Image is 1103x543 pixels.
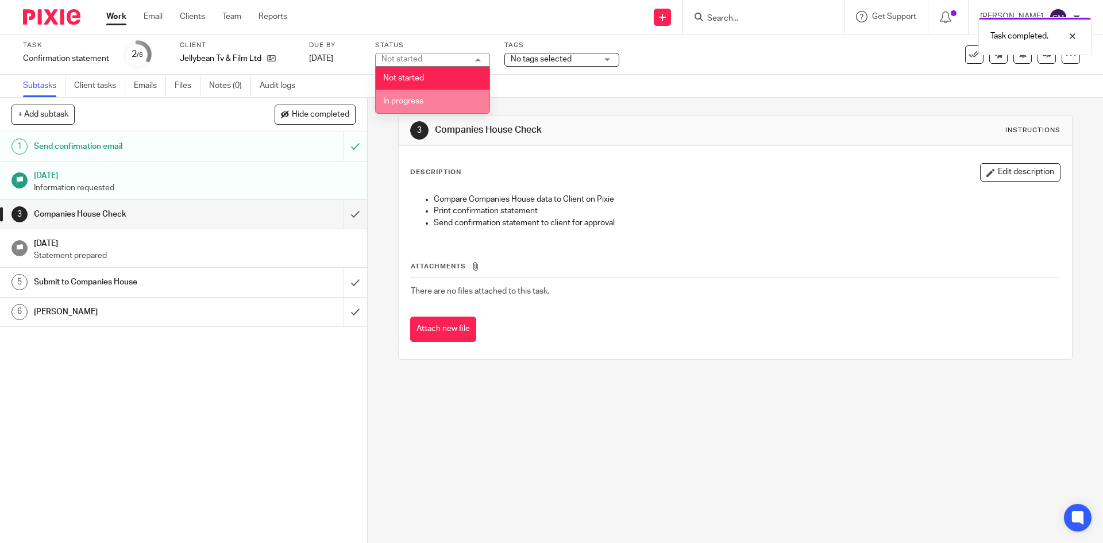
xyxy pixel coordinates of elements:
div: Not started [381,55,422,63]
span: In progress [383,97,423,105]
a: Work [106,11,126,22]
label: Tags [504,41,619,50]
p: Task completed. [990,30,1048,42]
label: Status [375,41,490,50]
div: Confirmation statement [23,53,109,64]
span: [DATE] [309,55,333,63]
h1: [DATE] [34,167,356,182]
div: Instructions [1005,126,1060,135]
a: Notes (0) [209,75,251,97]
div: 3 [410,121,429,140]
a: Audit logs [260,75,304,97]
a: Emails [134,75,166,97]
button: + Add subtask [11,105,75,124]
a: Email [144,11,163,22]
div: 3 [11,206,28,222]
small: /6 [137,52,143,58]
h1: Companies House Check [34,206,233,223]
span: Hide completed [292,110,349,120]
span: Not started [383,74,424,82]
h1: Submit to Companies House [34,274,233,291]
p: Statement prepared [34,250,356,261]
div: 2 [132,48,143,61]
p: Print confirmation statement [434,205,1059,217]
p: Information requested [34,182,356,194]
a: Files [175,75,200,97]
img: svg%3E [1049,8,1067,26]
p: Description [410,168,461,177]
h1: Companies House Check [435,124,760,136]
div: 5 [11,274,28,290]
div: 6 [11,304,28,320]
a: Team [222,11,241,22]
h1: Send confirmation email [34,138,233,155]
h1: [DATE] [34,235,356,249]
span: Attachments [411,263,466,269]
label: Due by [309,41,361,50]
p: Send confirmation statement to client for approval [434,217,1059,229]
a: Subtasks [23,75,65,97]
label: Task [23,41,109,50]
button: Edit description [980,163,1060,182]
button: Attach new file [410,317,476,342]
p: Jellybean Tv & Film Ltd [180,53,261,64]
h1: [PERSON_NAME] [34,303,233,321]
a: Client tasks [74,75,125,97]
button: Hide completed [275,105,356,124]
a: Clients [180,11,205,22]
img: Pixie [23,9,80,25]
label: Client [180,41,295,50]
p: Compare Companies House data to Client on Pixie [434,194,1059,205]
a: Reports [259,11,287,22]
span: There are no files attached to this task. [411,287,549,295]
div: 1 [11,138,28,155]
span: No tags selected [511,55,572,63]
